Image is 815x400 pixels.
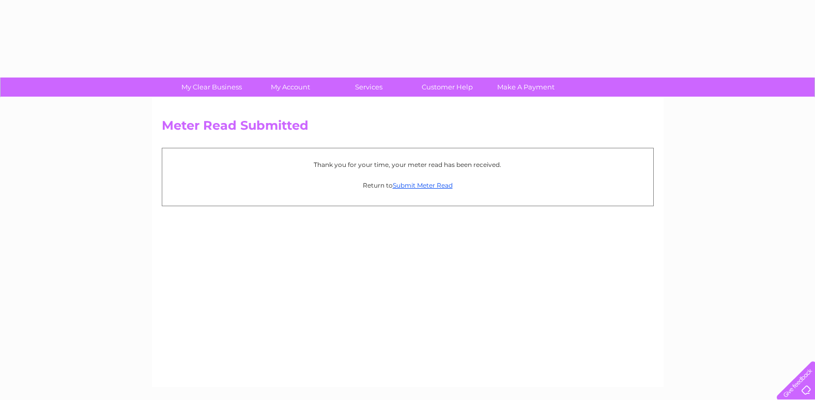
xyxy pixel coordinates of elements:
a: Make A Payment [483,78,568,97]
p: Thank you for your time, your meter read has been received. [167,160,648,170]
a: Submit Meter Read [393,181,453,189]
a: Customer Help [405,78,490,97]
a: My Account [248,78,333,97]
p: Return to [167,180,648,190]
a: Services [326,78,411,97]
a: My Clear Business [169,78,254,97]
h2: Meter Read Submitted [162,118,654,138]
